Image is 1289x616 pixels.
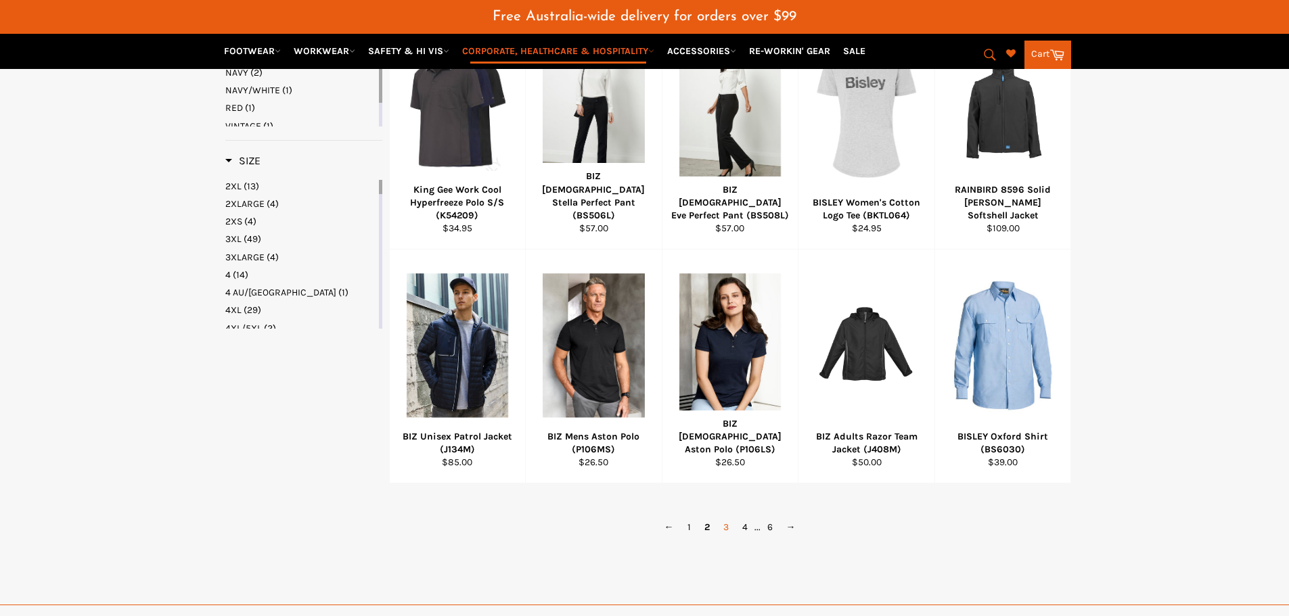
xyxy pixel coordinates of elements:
[225,216,242,227] span: 2XS
[754,521,761,533] span: ...
[244,233,261,245] span: (49)
[233,269,248,281] span: (14)
[225,154,261,167] span: Size
[671,183,790,222] div: BIZ [DEMOGRAPHIC_DATA] Eve Perfect Pant (BS508L)
[225,322,376,335] a: 4XL/5XL
[225,120,261,132] span: VINTAGE
[250,67,263,78] span: (2)
[698,517,717,537] span: 2
[244,181,259,192] span: (13)
[264,323,276,334] span: (2)
[244,304,261,316] span: (29)
[225,198,265,210] span: 2XLARGE
[225,197,376,210] a: 2XLARGE
[535,170,654,222] div: BIZ [DEMOGRAPHIC_DATA] Stella Perfect Pant (BS506L)
[225,268,376,281] a: 4
[225,101,376,114] a: RED
[389,250,526,483] a: BIZ Unisex Patrol Jacket (J134M)BIZ Unisex Patrol Jacket (J134M)$85.00
[244,216,256,227] span: (4)
[225,252,265,263] span: 3XLARGE
[662,16,798,250] a: BIZ Ladies Eve Perfect Pant (BS508L)BIZ [DEMOGRAPHIC_DATA] Eve Perfect Pant (BS508L)$57.00
[225,304,376,316] a: 4XL
[225,287,336,298] span: 4 AU/[GEOGRAPHIC_DATA]
[736,517,754,537] a: 4
[225,215,376,228] a: 2XS
[535,430,654,456] div: BIZ Mens Aston Polo (P106MS)
[225,181,242,192] span: 2XL
[493,9,796,24] span: Free Australia-wide delivery for orders over $99
[225,233,242,245] span: 3XL
[681,517,698,537] a: 1
[225,323,262,334] span: 4XL/5XL
[267,252,279,263] span: (4)
[807,196,926,222] div: BISLEY Women's Cotton Logo Tee (BKTL064)
[1024,41,1071,69] a: Cart
[363,39,455,63] a: SAFETY & HI VIS
[798,16,934,250] a: BISLEY Women's Cotton Logo Tee (BKTL064)BISLEY Women's Cotton Logo Tee (BKTL064)$24.95
[658,517,681,537] a: ←
[225,269,231,281] span: 4
[525,250,662,483] a: BIZ Mens Aston Polo (P106MS)BIZ Mens Aston Polo (P106MS)$26.50
[662,250,798,483] a: BIZ Ladies Aston Polo (P106LS)BIZ [DEMOGRAPHIC_DATA] Aston Polo (P106LS)$26.50
[225,286,376,299] a: 4 AU/US
[934,16,1071,250] a: RAINBIRD 8596 Solid Landy Softshell JacketRAINBIRD 8596 Solid [PERSON_NAME] Softshell Jacket$109.00
[457,39,660,63] a: CORPORATE, HEALTHCARE & HOSPITALITY
[225,251,376,264] a: 3XLARGE
[225,180,376,193] a: 2XL
[398,430,517,456] div: BIZ Unisex Patrol Jacket (J134M)
[267,198,279,210] span: (4)
[943,183,1062,222] div: RAINBIRD 8596 Solid [PERSON_NAME] Softshell Jacket
[225,67,248,78] span: NAVY
[225,120,376,133] a: VINTAGE
[717,517,736,537] a: 3
[807,430,926,456] div: BIZ Adults Razor Team Jacket (J408M)
[288,39,361,63] a: WORKWEAR
[389,16,526,250] a: King Gee Work Cool Hyperfreeze Polo S/S (K54209)King Gee Work Cool Hyperfreeze Polo S/S (K54209)$...
[398,183,517,222] div: King Gee Work Cool Hyperfreeze Polo S/S (K54209)
[798,250,934,483] a: BIZ Adults Razor Team Jacket (J408M)BIZ Adults Razor Team Jacket (J408M)$50.00
[225,84,376,97] a: NAVY/WHITE
[225,66,376,79] a: NAVY
[282,85,292,96] span: (1)
[934,250,1071,483] a: BISLEY Oxford Shirt (BS6030)BISLEY Oxford Shirt (BS6030)$39.00
[525,16,662,250] a: BIZ Ladies Stella Perfect Pant (BS506L)BIZ [DEMOGRAPHIC_DATA] Stella Perfect Pant (BS506L)$57.00
[761,517,779,537] a: 6
[943,430,1062,456] div: BISLEY Oxford Shirt (BS6030)
[671,417,790,456] div: BIZ [DEMOGRAPHIC_DATA] Aston Polo (P106LS)
[263,120,273,132] span: (1)
[225,85,280,96] span: NAVY/WHITE
[338,287,348,298] span: (1)
[838,39,871,63] a: SALE
[245,102,255,114] span: (1)
[662,39,742,63] a: ACCESSORIES
[225,233,376,245] a: 3XL
[225,304,242,316] span: 4XL
[225,154,261,168] h3: Size
[744,39,836,63] a: RE-WORKIN' GEAR
[225,102,243,114] span: RED
[779,517,802,537] a: →
[219,39,286,63] a: FOOTWEAR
